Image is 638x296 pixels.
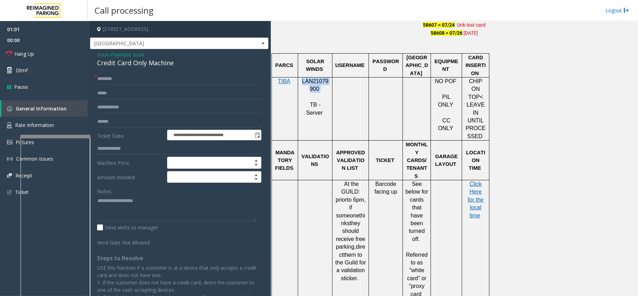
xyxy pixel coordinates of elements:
[431,30,462,36] span: 58608 = 07/26
[90,21,268,38] h4: [STREET_ADDRESS]
[405,181,428,242] span: See below for cards that have been turned off.
[251,163,261,168] span: Decrease value
[15,189,29,195] span: Ticket
[97,224,158,231] label: Send alerts to manager
[457,22,486,28] span: Unk-lost card
[336,189,360,202] span: : prior
[7,106,12,111] img: 'icon'
[16,67,28,74] span: Dtmf
[466,55,486,76] span: CARD INSERTION
[7,173,12,178] img: 'icon'
[95,236,165,246] label: Vend Gate Not Allowed
[605,7,629,14] a: Logout
[339,244,365,257] span: direct
[7,156,13,162] img: 'icon'
[7,140,12,144] img: 'icon'
[275,62,293,68] span: PARCS
[423,22,455,28] span: 58607 = 07/24
[111,51,144,58] span: Payment Issue
[372,59,399,72] span: PASSWORD
[97,51,109,58] span: Issue
[435,78,456,84] span: NO POF
[301,154,329,167] span: VALIDATIONS
[336,220,365,250] span: they should receive free parking,
[97,185,112,195] label: Notes:
[16,155,53,162] span: Common Issues
[335,62,365,68] span: USERNAME
[438,94,453,108] span: PIL ONLY
[95,171,165,183] label: Amount Needed:
[376,157,395,163] span: TICKET
[275,150,294,171] span: MANDATORY FIELDS
[406,55,428,76] span: [GEOGRAPHIC_DATA]
[468,181,483,218] a: Click Here for the local time
[15,122,54,128] span: Rate Information
[438,117,453,131] span: CC ONLY
[336,197,365,218] span: to 6pm, if someone
[14,83,28,90] span: Pause
[16,105,67,112] span: General Information
[95,130,165,140] label: Ticket Date:
[306,59,324,72] span: SOLAR WINDS
[335,252,366,281] span: them to the Guild for a validation sticker.
[306,102,323,115] span: TB - Server
[109,51,144,58] span: -
[15,172,32,179] span: Receipt
[435,154,458,167] span: GARAGE LAYOUT
[435,59,459,72] span: EQUIPMENT
[251,157,261,163] span: Increase value
[95,157,165,169] label: Machine Price:
[91,2,157,19] h3: Call processing
[464,30,478,36] span: [DATE]
[16,139,34,146] span: Pictures
[14,50,34,58] span: Hang Up
[624,7,629,14] img: logout
[251,177,261,183] span: Decrease value
[278,79,290,84] a: TIBA
[251,171,261,177] span: Increase value
[7,122,12,128] img: 'icon'
[97,58,261,68] div: Credit Card Only Machine
[1,100,88,117] a: General Information
[336,150,365,171] span: APPROVED VALIDATION LIST
[466,150,486,171] span: LOCATION TIME
[406,142,428,179] span: MONTHLY CARDS/TENANTS
[7,189,12,195] img: 'icon'
[90,38,233,49] span: [GEOGRAPHIC_DATA]
[253,130,261,140] span: Toggle popup
[97,255,261,262] h4: Steps to Resolve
